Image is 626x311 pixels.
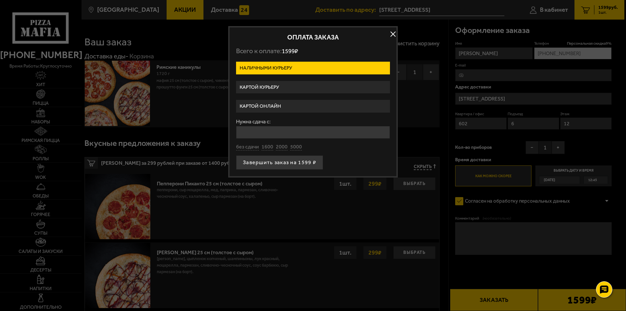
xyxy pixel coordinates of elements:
button: Завершить заказ на 1599 ₽ [236,155,323,170]
label: Картой курьеру [236,81,390,94]
label: Нужна сдача с: [236,119,390,124]
button: 1600 [261,144,273,151]
label: Наличными курьеру [236,62,390,74]
button: 5000 [290,144,302,151]
button: 2000 [276,144,288,151]
span: 1599 ₽ [282,47,298,55]
h2: Оплата заказа [236,34,390,40]
p: Всего к оплате: [236,47,390,55]
button: без сдачи [236,144,259,151]
label: Картой онлайн [236,100,390,113]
